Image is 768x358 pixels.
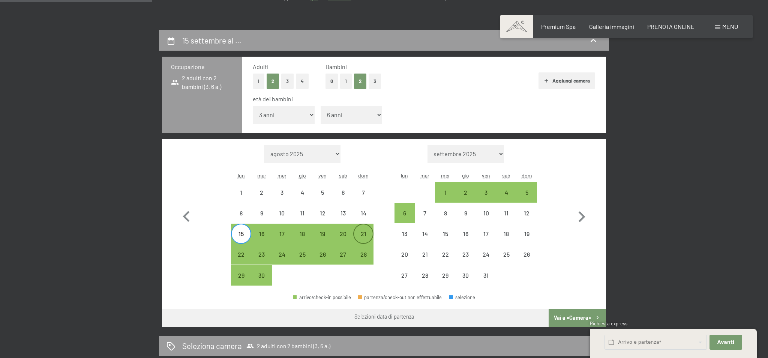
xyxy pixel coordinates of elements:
div: partenza/check-out non effettuabile [292,182,312,202]
div: Tue Oct 07 2025 [415,203,435,223]
div: 5 [313,190,332,208]
div: partenza/check-out possibile [272,244,292,265]
div: Sat Sep 06 2025 [333,182,353,202]
span: 2 adulti con 2 bambini (3, 6 a.) [246,342,330,350]
div: 25 [497,251,516,270]
abbr: martedì [257,172,266,179]
span: Avanti [717,339,734,346]
div: Sun Oct 19 2025 [517,224,537,244]
abbr: lunedì [401,172,408,179]
div: 30 [456,272,475,291]
div: 29 [232,272,250,291]
div: Wed Oct 22 2025 [435,244,455,265]
div: 24 [273,251,291,270]
div: partenza/check-out possibile [231,224,251,244]
div: Sun Sep 21 2025 [353,224,373,244]
div: 19 [517,231,536,250]
div: 13 [334,210,352,229]
button: 1 [253,74,264,89]
div: partenza/check-out non effettuabile [272,203,292,223]
div: 11 [497,210,516,229]
div: 11 [293,210,312,229]
div: Mon Oct 20 2025 [394,244,415,265]
div: 4 [497,190,516,208]
div: 6 [395,210,414,229]
button: Mese precedente [175,145,197,286]
div: 14 [354,210,373,229]
div: 24 [477,251,495,270]
div: partenza/check-out possibile [312,224,333,244]
div: partenza/check-out non effettuabile [476,224,496,244]
div: partenza/check-out non effettuabile [251,182,271,202]
button: 3 [281,74,294,89]
div: 7 [415,210,434,229]
div: partenza/check-out non effettuabile [496,224,516,244]
a: PRENOTA ONLINE [647,23,694,30]
div: 22 [232,251,250,270]
div: 3 [273,190,291,208]
div: 17 [477,231,495,250]
div: 10 [477,210,495,229]
div: partenza/check-out non effettuabile [435,224,455,244]
div: partenza/check-out non effettuabile [415,224,435,244]
div: partenza/check-out possibile [496,182,516,202]
h2: 15 settembre al … [182,36,241,45]
div: 23 [456,251,475,270]
div: 5 [517,190,536,208]
abbr: giovedì [299,172,306,179]
div: Sun Sep 14 2025 [353,203,373,223]
div: partenza/check-out possibile [333,244,353,265]
div: Wed Oct 08 2025 [435,203,455,223]
div: Mon Oct 27 2025 [394,265,415,285]
div: partenza/check-out non effettuabile [231,203,251,223]
div: 6 [334,190,352,208]
div: 7 [354,190,373,208]
div: 26 [313,251,332,270]
div: 17 [273,231,291,250]
div: 19 [313,231,332,250]
div: Sat Oct 25 2025 [496,244,516,265]
span: Richiesta express [590,320,627,326]
button: Vai a «Camera» [549,309,606,327]
a: Premium Spa [541,23,576,30]
div: Sat Oct 18 2025 [496,224,516,244]
div: Fri Sep 12 2025 [312,203,333,223]
div: partenza/check-out non effettuabile [333,182,353,202]
div: partenza/check-out non effettuabile [358,295,442,300]
abbr: venerdì [482,172,490,179]
button: Aggiungi camera [538,72,595,89]
span: 2 adulti con 2 bambini (3, 6 a.) [171,74,233,91]
div: Sun Sep 07 2025 [353,182,373,202]
div: 12 [313,210,332,229]
div: Fri Oct 24 2025 [476,244,496,265]
div: partenza/check-out possibile [251,244,271,265]
div: Sun Sep 28 2025 [353,244,373,265]
div: 27 [395,272,414,291]
div: partenza/check-out possibile [272,224,292,244]
div: partenza/check-out non effettuabile [312,182,333,202]
div: Sat Sep 20 2025 [333,224,353,244]
button: 0 [325,74,338,89]
div: 8 [436,210,454,229]
div: Mon Oct 06 2025 [394,203,415,223]
div: Wed Oct 01 2025 [435,182,455,202]
div: 9 [252,210,271,229]
div: 2 [456,190,475,208]
div: Thu Oct 09 2025 [456,203,476,223]
div: partenza/check-out possibile [251,224,271,244]
div: 20 [334,231,352,250]
div: partenza/check-out non effettuabile [456,265,476,285]
div: partenza/check-out possibile [231,244,251,265]
abbr: mercoledì [277,172,286,179]
div: Wed Oct 15 2025 [435,224,455,244]
div: partenza/check-out possibile [456,182,476,202]
div: 26 [517,251,536,270]
div: partenza/check-out non effettuabile [415,244,435,265]
abbr: giovedì [462,172,469,179]
div: partenza/check-out non effettuabile [476,244,496,265]
div: partenza/check-out non effettuabile [435,203,455,223]
div: 21 [354,231,373,250]
h3: Occupazione [171,63,233,71]
div: 20 [395,251,414,270]
div: partenza/check-out non effettuabile [415,203,435,223]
